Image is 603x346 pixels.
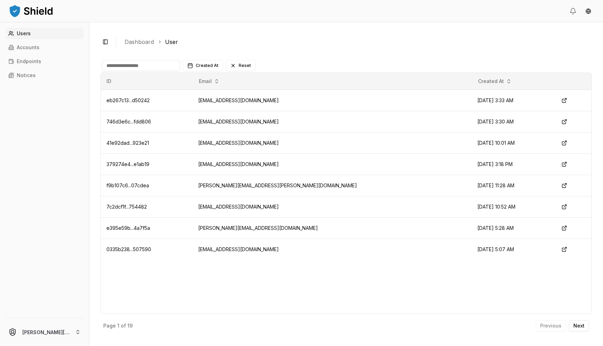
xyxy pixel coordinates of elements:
p: Users [17,31,31,36]
span: [DATE] 3:18 PM [477,161,513,167]
span: [DATE] 3:30 AM [477,119,514,125]
span: [DATE] 10:52 AM [477,204,515,210]
td: [PERSON_NAME][EMAIL_ADDRESS][DOMAIN_NAME] [193,217,472,239]
a: User [165,38,178,46]
p: of [121,323,126,328]
span: [DATE] 5:28 AM [477,225,514,231]
img: ShieldPay Logo [8,4,54,18]
span: e395e59b...4a7f5a [106,225,150,231]
p: Endpoints [17,59,41,64]
td: [EMAIL_ADDRESS][DOMAIN_NAME] [193,196,472,217]
span: [DATE] 3:33 AM [477,97,513,103]
p: Page [103,323,116,328]
td: [EMAIL_ADDRESS][DOMAIN_NAME] [193,239,472,260]
a: Endpoints [6,56,83,67]
span: [DATE] 10:01 AM [477,140,515,146]
p: Accounts [17,45,39,50]
button: Created At [183,60,223,71]
button: Reset filters [226,60,255,71]
td: [EMAIL_ADDRESS][DOMAIN_NAME] [193,90,472,111]
span: 7c2dcf1f...754482 [106,204,147,210]
a: Accounts [6,42,83,53]
button: Next [569,320,589,331]
p: 19 [127,323,133,328]
nav: breadcrumb [125,38,586,46]
td: [EMAIL_ADDRESS][DOMAIN_NAME] [193,132,472,153]
span: 41e92dad...923e21 [106,140,149,146]
button: [PERSON_NAME][EMAIL_ADDRESS][DOMAIN_NAME] [3,321,86,343]
p: 1 [117,323,119,328]
span: f9b107c6...07cdea [106,182,149,188]
td: [EMAIL_ADDRESS][DOMAIN_NAME] [193,111,472,132]
span: 379274e4...e1ab19 [106,161,149,167]
button: Email [196,76,222,87]
td: [EMAIL_ADDRESS][DOMAIN_NAME] [193,153,472,175]
td: [PERSON_NAME][EMAIL_ADDRESS][PERSON_NAME][DOMAIN_NAME] [193,175,472,196]
span: eb267c13...d50242 [106,97,150,103]
span: [DATE] 11:28 AM [477,182,514,188]
p: Notices [17,73,36,78]
span: Created At [196,63,218,68]
p: Next [573,323,585,328]
p: [PERSON_NAME][EMAIL_ADDRESS][DOMAIN_NAME] [22,329,69,336]
th: ID [101,73,193,90]
span: 0335b238...507590 [106,246,151,252]
span: 746d3e6c...fdd806 [106,119,151,125]
a: Users [6,28,83,39]
button: Created At [475,76,514,87]
span: [DATE] 5:07 AM [477,246,514,252]
a: Notices [6,70,83,81]
a: Dashboard [125,38,154,46]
